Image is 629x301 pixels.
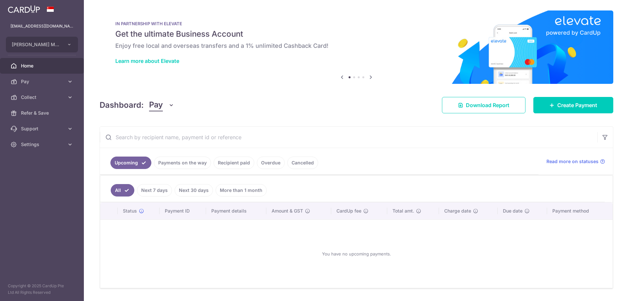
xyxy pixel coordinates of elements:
[503,208,523,214] span: Due date
[546,158,605,165] a: Read more on statuses
[149,99,163,111] span: Pay
[154,157,211,169] a: Payments on the way
[21,125,64,132] span: Support
[21,141,64,148] span: Settings
[115,58,179,64] a: Learn more about Elevate
[100,127,597,148] input: Search by recipient name, payment id or reference
[100,10,613,84] img: Renovation banner
[8,5,40,13] img: CardUp
[392,208,414,214] span: Total amt.
[10,23,73,29] p: [EMAIL_ADDRESS][DOMAIN_NAME]
[336,208,361,214] span: CardUp fee
[272,208,303,214] span: Amount & GST
[110,157,151,169] a: Upcoming
[111,184,134,197] a: All
[257,157,285,169] a: Overdue
[100,99,144,111] h4: Dashboard:
[444,208,471,214] span: Charge date
[6,37,78,52] button: [PERSON_NAME] MANAGEMENT CONSULTANCY (S) PTE. LTD.
[137,184,172,197] a: Next 7 days
[115,21,598,26] p: IN PARTNERSHIP WITH ELEVATE
[206,202,266,219] th: Payment details
[21,94,64,101] span: Collect
[123,208,137,214] span: Status
[557,101,597,109] span: Create Payment
[21,110,64,116] span: Refer & Save
[108,225,605,283] div: You have no upcoming payments.
[466,101,509,109] span: Download Report
[533,97,613,113] a: Create Payment
[115,42,598,50] h6: Enjoy free local and overseas transfers and a 1% unlimited Cashback Card!
[214,157,254,169] a: Recipient paid
[547,202,613,219] th: Payment method
[149,99,174,111] button: Pay
[175,184,213,197] a: Next 30 days
[216,184,267,197] a: More than 1 month
[160,202,206,219] th: Payment ID
[287,157,318,169] a: Cancelled
[21,63,64,69] span: Home
[12,41,60,48] span: [PERSON_NAME] MANAGEMENT CONSULTANCY (S) PTE. LTD.
[21,78,64,85] span: Pay
[442,97,525,113] a: Download Report
[546,158,599,165] span: Read more on statuses
[115,29,598,39] h5: Get the ultimate Business Account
